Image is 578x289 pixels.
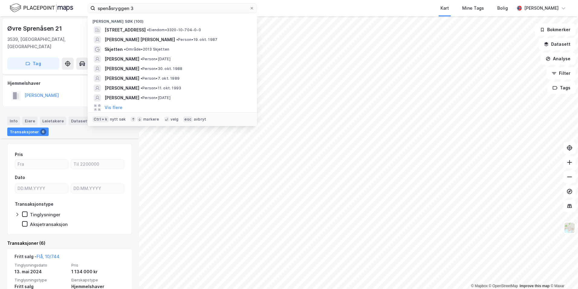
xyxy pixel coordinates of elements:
button: Vis flere [105,104,122,111]
div: esc [183,116,193,122]
span: Person • 19. okt. 1987 [176,37,217,42]
div: 6 [40,129,46,135]
div: velg [170,117,179,122]
input: DD.MM.YYYY [15,184,68,193]
span: Person • 11. okt. 1993 [141,86,181,91]
button: Tags [547,82,576,94]
span: Tinglysningstype [15,277,68,283]
a: Flå, 10/744 [37,254,60,259]
div: Pris [15,151,23,158]
div: 13. mai 2024 [15,268,68,275]
div: Leietakere [40,117,66,125]
div: avbryt [194,117,206,122]
button: Bokmerker [535,24,576,36]
button: Datasett [539,38,576,50]
span: [PERSON_NAME] [105,55,139,63]
div: Kontrollprogram for chat [548,260,578,289]
div: Øvre Sprenåsen 21 [7,24,63,33]
span: Skjetten [105,46,123,53]
iframe: Chat Widget [548,260,578,289]
span: Pris [71,263,125,268]
div: Kart [440,5,449,12]
span: • [176,37,178,42]
div: Hjemmelshaver [8,80,132,87]
div: Dato [15,174,25,181]
img: logo.f888ab2527a4732fd821a326f86c7f29.svg [10,3,73,13]
div: Mine Tags [462,5,484,12]
a: OpenStreetMap [489,284,518,288]
span: Område • 2013 Skjetten [124,47,169,52]
div: Transaksjoner [7,128,49,136]
div: markere [143,117,159,122]
div: Info [7,117,20,125]
span: • [147,28,149,32]
div: Bolig [497,5,508,12]
span: • [141,57,142,61]
img: Z [564,222,575,234]
div: [PERSON_NAME] [524,5,559,12]
div: Eiere [22,117,37,125]
span: [PERSON_NAME] [105,94,139,101]
span: • [141,95,142,100]
span: [STREET_ADDRESS] [105,26,146,34]
input: Til 2200000 [71,160,124,169]
span: [PERSON_NAME] [105,85,139,92]
div: Aksjetransaksjon [30,221,68,227]
div: 3539, [GEOGRAPHIC_DATA], [GEOGRAPHIC_DATA] [7,36,109,50]
span: Person • [DATE] [141,57,170,61]
div: Transaksjoner (6) [7,240,132,247]
div: Transaksjonstype [15,201,54,208]
div: Datasett [69,117,91,125]
span: • [141,86,142,90]
input: DD.MM.YYYY [71,184,124,193]
span: [PERSON_NAME] [PERSON_NAME] [105,36,175,43]
span: • [141,76,142,81]
div: Ctrl + k [93,116,109,122]
span: [PERSON_NAME] [105,65,139,72]
input: Søk på adresse, matrikkel, gårdeiere, leietakere eller personer [95,4,249,13]
div: nytt søk [110,117,126,122]
div: [PERSON_NAME] søk (100) [88,14,257,25]
a: Mapbox [471,284,488,288]
a: Improve this map [520,284,550,288]
span: • [124,47,126,51]
span: Person • 30. okt. 1988 [141,66,182,71]
span: • [141,66,142,71]
button: Tag [7,58,59,70]
input: Fra [15,160,68,169]
span: Person • [DATE] [141,95,170,100]
div: 1 134 000 kr [71,268,125,275]
span: Eierskapstype [71,277,125,283]
button: Analyse [541,53,576,65]
span: Tinglysningsdato [15,263,68,268]
div: Fritt salg - [15,253,60,263]
span: [PERSON_NAME] [105,75,139,82]
button: Filter [547,67,576,79]
div: Tinglysninger [30,212,60,218]
span: Eiendom • 3320-10-704-0-0 [147,28,201,32]
span: Person • 7. okt. 1989 [141,76,180,81]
